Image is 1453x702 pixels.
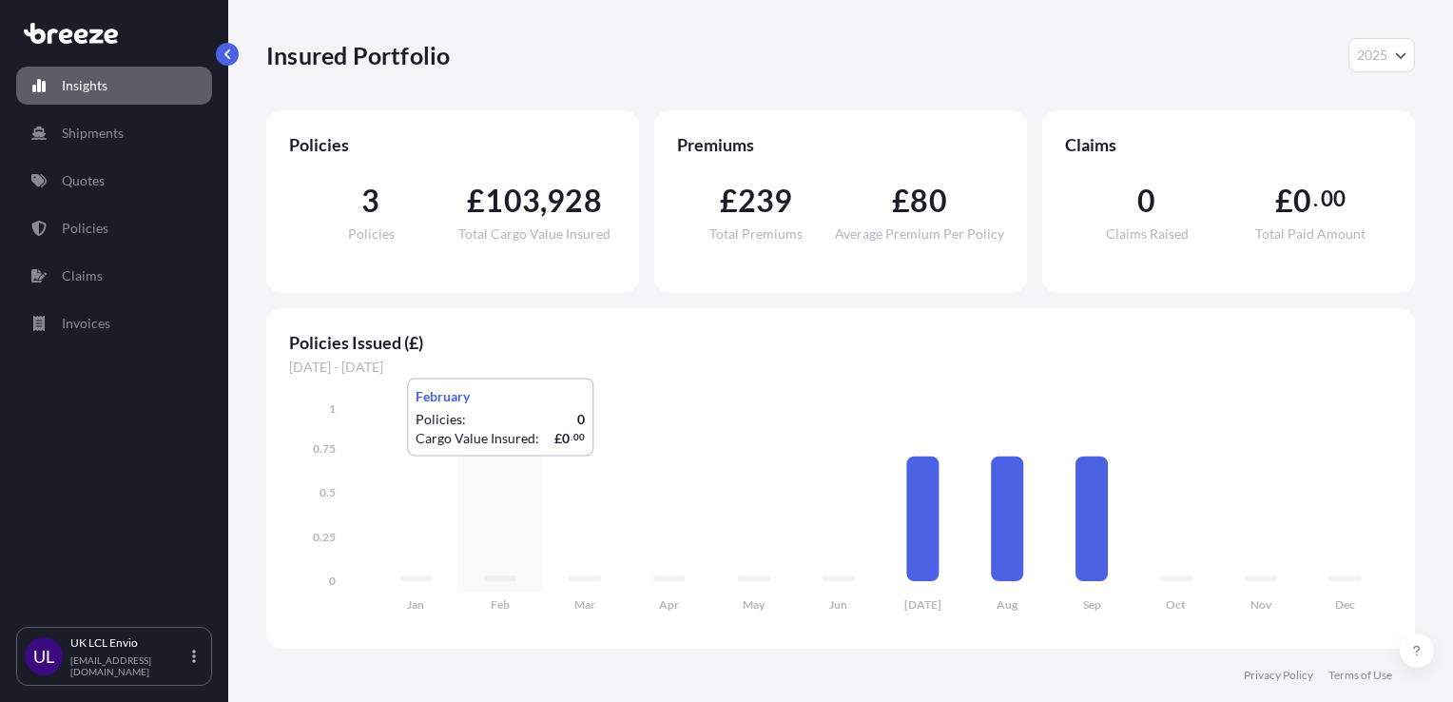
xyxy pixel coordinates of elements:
span: 2025 [1357,46,1387,65]
a: Insights [16,67,212,105]
p: UK LCL Envio [70,635,188,651]
tspan: Jan [407,597,424,612]
span: , [540,185,547,216]
span: Total Paid Amount [1255,227,1366,241]
span: UL [33,647,54,666]
tspan: May [743,597,765,612]
p: [EMAIL_ADDRESS][DOMAIN_NAME] [70,654,188,677]
tspan: 1 [329,401,336,416]
a: Privacy Policy [1244,668,1313,683]
a: Claims [16,257,212,295]
tspan: Apr [659,597,679,612]
p: Claims [62,266,103,285]
span: Policies [348,227,395,241]
span: Claims [1065,133,1392,156]
tspan: [DATE] [904,597,941,612]
span: Policies [289,133,616,156]
a: Shipments [16,114,212,152]
span: 0 [1293,185,1311,216]
span: 103 [485,185,540,216]
span: 3 [361,185,379,216]
span: 0 [1137,185,1155,216]
tspan: 0.25 [313,530,336,544]
span: £ [892,185,910,216]
p: Shipments [62,124,124,143]
button: Year Selector [1348,38,1415,72]
tspan: Oct [1166,597,1186,612]
span: Claims Raised [1106,227,1189,241]
span: 239 [738,185,793,216]
span: . [1313,191,1318,206]
span: £ [720,185,738,216]
tspan: 0 [329,574,336,588]
tspan: 0.5 [320,485,336,499]
span: £ [1275,185,1293,216]
span: Total Cargo Value Insured [458,227,610,241]
tspan: Sep [1083,597,1101,612]
a: Terms of Use [1328,668,1392,683]
span: Average Premium Per Policy [835,227,1004,241]
p: Insured Portfolio [266,40,450,70]
tspan: Jun [829,597,847,612]
span: 80 [910,185,946,216]
a: Policies [16,209,212,247]
span: 928 [547,185,602,216]
span: Premiums [677,133,1004,156]
tspan: Mar [574,597,595,612]
span: 00 [1321,191,1346,206]
a: Quotes [16,162,212,200]
p: Quotes [62,171,105,190]
tspan: Nov [1250,597,1272,612]
a: Invoices [16,304,212,342]
p: Invoices [62,314,110,333]
tspan: Aug [997,597,1018,612]
span: [DATE] - [DATE] [289,358,1392,377]
p: Insights [62,76,107,95]
tspan: 0.75 [313,441,336,456]
span: Total Premiums [709,227,803,241]
span: £ [467,185,485,216]
tspan: Dec [1335,597,1355,612]
span: Policies Issued (£) [289,331,1392,354]
p: Policies [62,219,108,238]
tspan: Feb [491,597,510,612]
